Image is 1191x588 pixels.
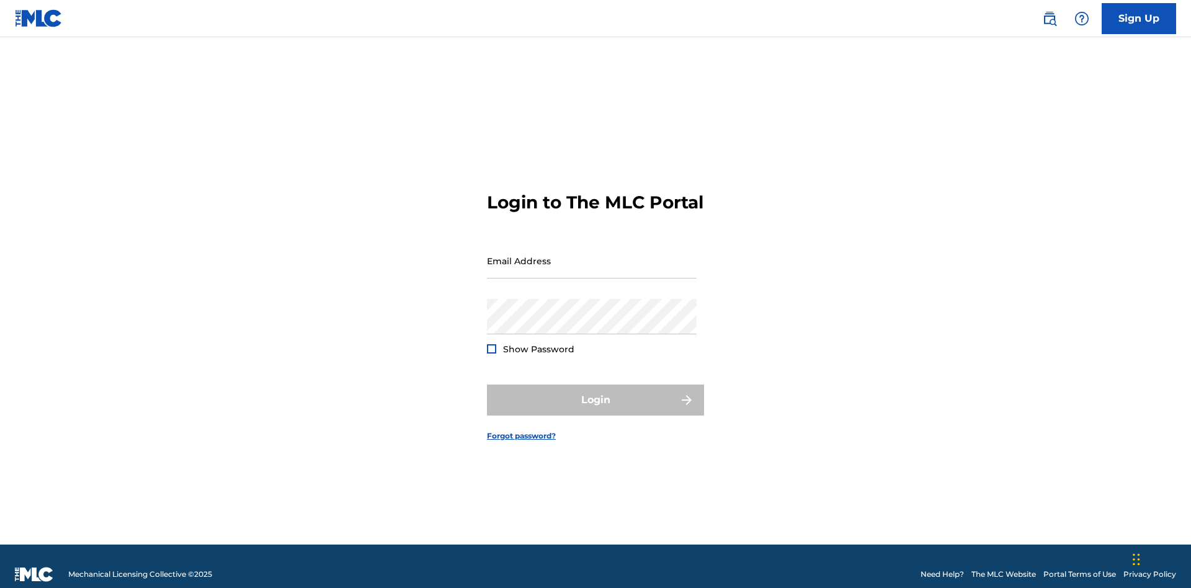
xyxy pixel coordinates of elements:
[1133,541,1140,578] div: Drag
[1042,11,1057,26] img: search
[921,569,964,580] a: Need Help?
[1043,569,1116,580] a: Portal Terms of Use
[1123,569,1176,580] a: Privacy Policy
[487,430,556,442] a: Forgot password?
[15,9,63,27] img: MLC Logo
[1074,11,1089,26] img: help
[487,192,703,213] h3: Login to The MLC Portal
[1069,6,1094,31] div: Help
[503,344,574,355] span: Show Password
[971,569,1036,580] a: The MLC Website
[1037,6,1062,31] a: Public Search
[1102,3,1176,34] a: Sign Up
[1129,528,1191,588] iframe: Chat Widget
[15,567,53,582] img: logo
[68,569,212,580] span: Mechanical Licensing Collective © 2025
